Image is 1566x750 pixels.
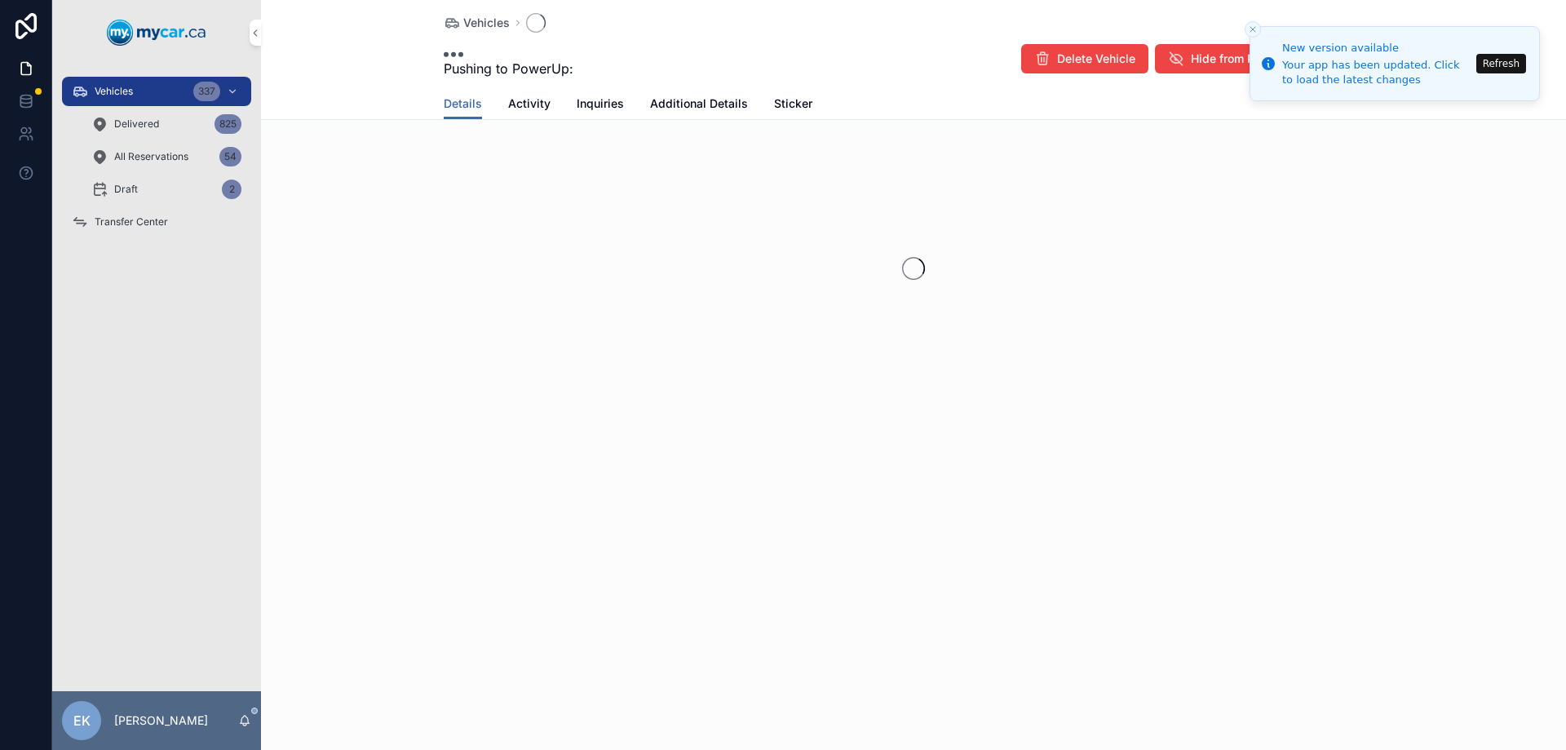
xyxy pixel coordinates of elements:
span: Vehicles [95,85,133,98]
button: Refresh [1476,54,1526,73]
span: Vehicles [463,15,510,31]
span: Hide from PowerUp [1191,51,1297,67]
button: Close toast [1245,21,1261,38]
a: Sticker [774,89,812,122]
button: Hide from PowerUp [1155,44,1310,73]
div: 54 [219,147,241,166]
a: All Reservations54 [82,142,251,171]
button: Delete Vehicle [1021,44,1148,73]
div: 2 [222,180,241,199]
img: App logo [107,20,206,46]
div: scrollable content [52,65,261,258]
a: Additional Details [650,89,748,122]
a: Transfer Center [62,207,251,237]
span: Activity [508,95,551,112]
a: Activity [508,89,551,122]
span: Pushing to PowerUp: [444,59,573,78]
span: Delete Vehicle [1057,51,1135,67]
p: [PERSON_NAME] [114,712,208,729]
div: 337 [193,82,220,101]
span: Transfer Center [95,215,168,229]
div: New version available [1282,40,1471,56]
span: Delivered [114,118,159,131]
a: Details [444,89,482,120]
span: Inquiries [577,95,624,112]
span: All Reservations [114,150,188,163]
span: Details [444,95,482,112]
a: Draft2 [82,175,251,204]
div: 825 [215,114,241,134]
div: Your app has been updated. Click to load the latest changes [1282,58,1471,87]
a: Inquiries [577,89,624,122]
span: Draft [114,183,138,196]
span: EK [73,711,91,730]
a: Delivered825 [82,109,251,139]
span: Additional Details [650,95,748,112]
a: Vehicles337 [62,77,251,106]
a: Vehicles [444,15,510,31]
span: Sticker [774,95,812,112]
